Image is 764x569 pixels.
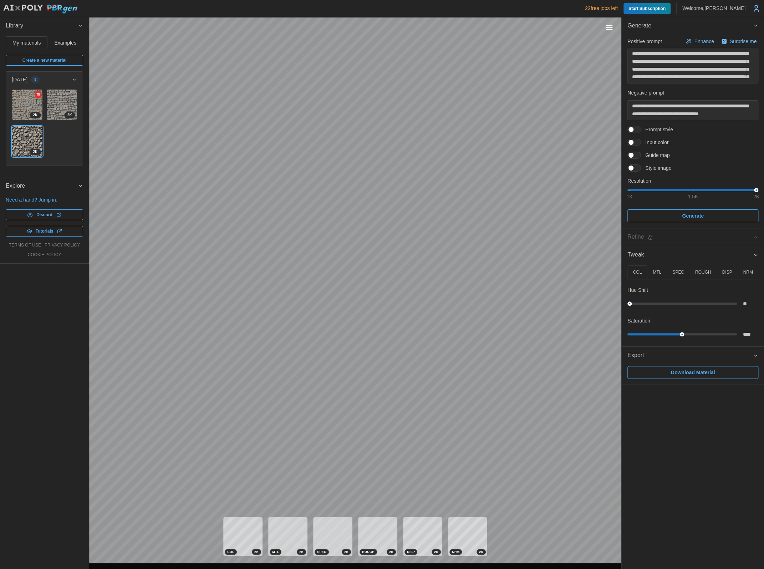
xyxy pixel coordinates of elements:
[317,549,326,554] span: SPEC
[47,90,77,120] img: I4vBEOt1goYWeJgVVmKG
[627,286,648,294] p: Hue Shift
[695,269,711,275] p: ROUGH
[604,22,614,32] button: Toggle viewport controls
[641,152,669,159] span: Guide map
[585,5,618,12] p: 22 free jobs left
[627,17,753,35] span: Generate
[627,177,758,184] p: Resolution
[627,233,753,242] div: Refine
[434,549,438,554] span: 2 K
[12,126,43,157] a: QKXmxbfqNnSJEMz4pg3d2K
[622,347,764,364] button: Export
[12,126,42,157] img: QKXmxbfqNnSJEMz4pg3d
[272,549,279,554] span: MTL
[6,72,83,87] button: [DATE]3
[653,269,661,275] p: MTL
[671,366,715,379] span: Download Material
[452,549,459,554] span: NRM
[6,55,83,66] a: Create a new material
[672,269,684,275] p: SPEC
[33,112,37,118] span: 2 K
[55,40,76,45] span: Examples
[6,209,83,220] a: Discord
[6,87,83,165] div: [DATE]3
[12,76,27,83] p: [DATE]
[622,17,764,35] button: Generate
[622,228,764,246] button: Refine
[622,264,764,346] div: Tweak
[45,242,80,248] a: privacy policy
[27,252,61,258] a: cookie policy
[407,549,415,554] span: DISP
[622,246,764,264] button: Tweak
[722,269,732,275] p: DISP
[743,269,753,275] p: NRM
[627,317,650,324] p: Saturation
[67,112,72,118] span: 2 K
[389,549,393,554] span: 2 K
[627,366,758,379] button: Download Material
[622,35,764,228] div: Generate
[633,269,642,275] p: COL
[227,549,234,554] span: COL
[641,126,673,133] span: Prompt style
[6,177,78,195] span: Explore
[628,3,666,14] span: Start Subscription
[730,38,758,45] p: Surprise me
[3,4,78,14] img: AIxPoly PBRgen
[344,549,348,554] span: 2 K
[682,5,745,12] p: Welcome, [PERSON_NAME]
[9,242,41,248] a: terms of use
[36,210,52,220] span: Discord
[622,364,764,385] div: Export
[627,38,662,45] p: Positive prompt
[627,347,753,364] span: Export
[719,36,758,46] button: Surprise me
[641,139,668,146] span: Input color
[682,210,704,222] span: Generate
[479,549,483,554] span: 2 K
[362,549,375,554] span: ROUGH
[36,226,54,236] span: Tutorials
[627,246,753,264] span: Tweak
[12,40,41,45] span: My materials
[627,209,758,222] button: Generate
[299,549,304,554] span: 2 K
[6,226,83,237] a: Tutorials
[641,164,671,172] span: Style image
[254,549,259,554] span: 2 K
[12,89,43,120] a: drSwqCQQ6vMCHiQdW93W2K
[694,38,715,45] p: Enhance
[46,89,77,120] a: I4vBEOt1goYWeJgVVmKG2K
[623,3,671,14] a: Start Subscription
[33,149,37,155] span: 2 K
[627,89,758,96] p: Negative prompt
[684,36,715,46] button: Enhance
[34,77,36,82] span: 3
[6,17,78,35] span: Library
[22,55,66,65] span: Create a new material
[6,196,83,203] p: Need a hand? Jump in:
[12,90,42,120] img: drSwqCQQ6vMCHiQdW93W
